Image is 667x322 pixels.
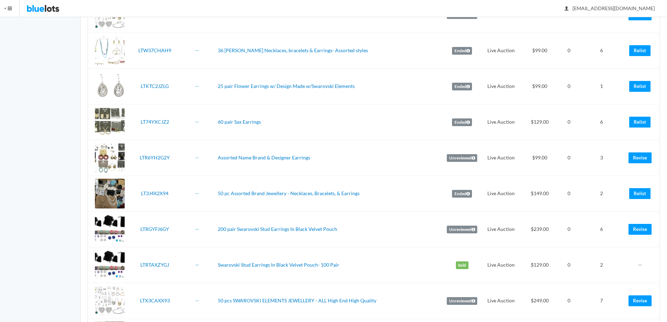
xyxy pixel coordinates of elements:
[481,104,521,140] td: Live Auction
[195,190,199,196] a: --
[579,104,624,140] td: 6
[559,283,579,319] td: 0
[481,140,521,176] td: Live Auction
[452,190,472,198] label: Ended
[579,140,624,176] td: 3
[579,247,624,283] td: 2
[579,283,624,319] td: 7
[456,261,468,269] label: Sold
[481,69,521,104] td: Live Auction
[521,247,559,283] td: $129.00
[521,104,559,140] td: $129.00
[218,155,310,160] a: Assorted Name Brand & Designer Earrings
[559,176,579,212] td: 0
[559,212,579,247] td: 0
[218,297,376,303] a: 50 pcs SWAROVSKI ELEMENTS JEWELLERY - ALL High End High Quality
[218,47,368,53] a: 36 [PERSON_NAME] Necklaces, bracelets & Earrings- Assorted styles
[141,119,169,125] a: LT74YXCJZ2
[481,283,521,319] td: Live Auction
[559,69,579,104] td: 0
[447,226,477,233] label: Unreviewed
[629,81,651,92] a: Relist
[140,226,169,232] a: LTRGYFJ6GY
[481,247,521,283] td: Live Auction
[521,283,559,319] td: $249.00
[628,152,652,163] a: Revise
[195,262,199,268] a: --
[195,297,199,303] a: --
[218,226,337,232] a: 200 pair Swarovski Stud Earrings In Black Velvet Pouch
[481,33,521,69] td: Live Auction
[140,155,170,160] a: LTR6YH2G2Y
[559,33,579,69] td: 0
[141,83,169,89] a: LTKTC2JZLG
[218,190,360,196] a: 50 pc Assorted Brand Jewellery - Necklaces, Bracelets, & Earrings
[218,262,339,268] a: Swarovski Stud Earrings In Black Velvet Pouch- 100 Pair
[481,212,521,247] td: Live Auction
[195,155,199,160] a: --
[138,47,171,53] a: LTW37CHAH9
[141,190,168,196] a: LT3J4X2X94
[521,140,559,176] td: $99.00
[521,212,559,247] td: $239.00
[629,188,651,199] a: Relist
[565,5,655,11] span: [EMAIL_ADDRESS][DOMAIN_NAME]
[625,247,660,283] td: --
[579,33,624,69] td: 6
[447,154,477,162] label: Unreviewed
[559,104,579,140] td: 0
[140,262,169,268] a: LTRTAXZYGJ
[140,297,170,303] a: LTX3CAXX93
[563,6,570,12] ion-icon: person
[452,47,472,55] label: Ended
[195,47,199,53] a: --
[559,247,579,283] td: 0
[481,176,521,212] td: Live Auction
[579,212,624,247] td: 6
[447,297,477,305] label: Unreviewed
[195,83,199,89] a: --
[521,176,559,212] td: $149.00
[452,118,472,126] label: Ended
[628,295,652,306] a: Revise
[629,117,651,128] a: Relist
[579,176,624,212] td: 2
[559,140,579,176] td: 0
[521,69,559,104] td: $99.00
[629,45,651,56] a: Relist
[521,33,559,69] td: $99.00
[218,119,261,125] a: 60 pair Sax Earrings
[218,83,355,89] a: 25 pair Flower Earrings w/ Design Made w/Swarovski Elements
[452,83,472,90] label: Ended
[195,226,199,232] a: --
[628,224,652,235] a: Revise
[195,119,199,125] a: --
[579,69,624,104] td: 1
